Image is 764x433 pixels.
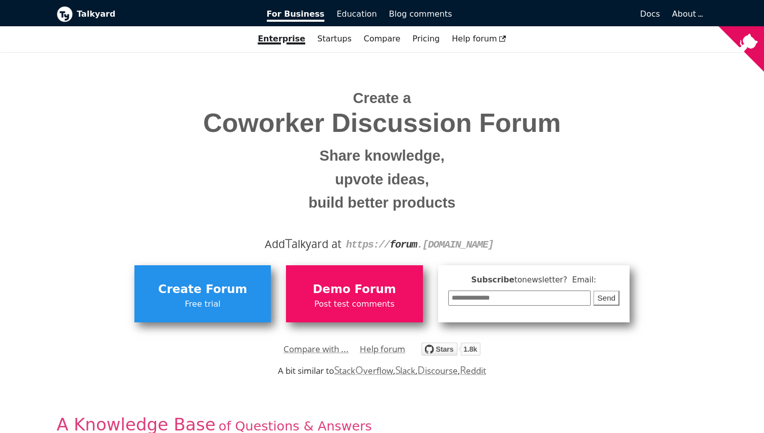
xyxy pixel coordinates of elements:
span: Blog comments [389,9,452,19]
span: For Business [267,9,325,22]
a: StackOverflow [334,365,393,376]
a: Startups [311,30,358,47]
small: upvote ideas, [64,168,700,191]
a: Docs [458,6,666,23]
small: build better products [64,191,700,215]
a: Pricing [406,30,446,47]
span: D [417,363,425,377]
a: Slack [395,365,415,376]
span: Free trial [139,298,266,311]
span: S [334,363,340,377]
a: Discourse [417,365,457,376]
a: Create ForumFree trial [134,265,271,322]
span: O [355,363,363,377]
span: Create Forum [139,280,266,299]
a: Blog comments [383,6,458,23]
span: Help forum [452,34,506,43]
a: Help forum [446,30,512,47]
img: Talkyard logo [57,6,73,22]
a: Reddit [460,365,486,376]
b: Talkyard [77,8,253,21]
span: Docs [640,9,660,19]
div: Add alkyard at [64,235,700,253]
span: Coworker Discussion Forum [64,109,700,137]
a: Compare with ... [283,342,349,357]
span: Education [337,9,377,19]
a: Talkyard logoTalkyard [57,6,253,22]
a: Enterprise [252,30,311,47]
img: talkyard.svg [421,343,481,356]
a: Star debiki/talkyard on GitHub [421,344,481,359]
code: https:// . [DOMAIN_NAME] [346,239,494,251]
span: R [460,363,466,377]
a: Help forum [360,342,405,357]
button: Send [593,291,619,306]
span: Post test comments [291,298,417,311]
span: Demo Forum [291,280,417,299]
span: Create a [353,90,411,106]
a: Education [330,6,383,23]
a: Demo ForumPost test comments [286,265,422,322]
span: to newsletter ? Email: [514,275,596,284]
span: T [285,234,292,252]
a: About [672,9,701,19]
a: Compare [364,34,401,43]
span: Subscribe [448,274,620,286]
span: S [395,363,401,377]
small: Share knowledge, [64,144,700,168]
a: For Business [261,6,331,23]
strong: forum [390,239,417,251]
